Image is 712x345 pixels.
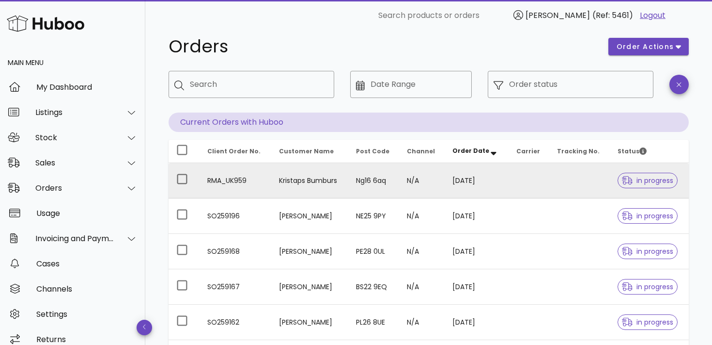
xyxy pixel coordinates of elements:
[622,177,673,184] span: in progress
[348,269,399,305] td: BS22 9EQ
[200,234,271,269] td: SO259168
[200,140,271,163] th: Client Order No.
[608,38,689,55] button: order actions
[348,234,399,269] td: PE28 0UL
[36,335,138,344] div: Returns
[445,305,508,340] td: [DATE]
[618,147,647,155] span: Status
[348,198,399,234] td: NE25 9PY
[407,147,435,155] span: Channel
[169,38,597,55] h1: Orders
[200,305,271,340] td: SO259162
[348,163,399,198] td: Ng16 6aq
[549,140,610,163] th: Tracking No.
[399,269,445,305] td: N/A
[640,10,666,21] a: Logout
[36,82,138,92] div: My Dashboard
[169,113,689,132] p: Current Orders with Huboo
[36,284,138,294] div: Channels
[271,163,348,198] td: Kristaps Bumburs
[516,147,540,155] span: Carrier
[452,147,489,155] span: Order Date
[622,283,673,290] span: in progress
[399,198,445,234] td: N/A
[445,198,508,234] td: [DATE]
[592,10,633,21] span: (Ref: 5461)
[610,140,689,163] th: Status
[348,140,399,163] th: Post Code
[445,163,508,198] td: [DATE]
[271,234,348,269] td: [PERSON_NAME]
[207,147,261,155] span: Client Order No.
[399,305,445,340] td: N/A
[399,234,445,269] td: N/A
[445,140,508,163] th: Order Date: Sorted descending. Activate to remove sorting.
[279,147,334,155] span: Customer Name
[622,213,673,219] span: in progress
[200,163,271,198] td: RMA_UK959
[622,248,673,255] span: in progress
[36,209,138,218] div: Usage
[7,13,84,34] img: Huboo Logo
[526,10,590,21] span: [PERSON_NAME]
[399,163,445,198] td: N/A
[36,310,138,319] div: Settings
[622,319,673,326] span: in progress
[356,147,389,155] span: Post Code
[200,198,271,234] td: SO259196
[35,133,114,142] div: Stock
[36,259,138,268] div: Cases
[509,140,550,163] th: Carrier
[35,234,114,243] div: Invoicing and Payments
[616,42,674,52] span: order actions
[35,108,114,117] div: Listings
[445,234,508,269] td: [DATE]
[271,198,348,234] td: [PERSON_NAME]
[399,140,445,163] th: Channel
[35,183,114,193] div: Orders
[35,158,114,167] div: Sales
[445,269,508,305] td: [DATE]
[271,269,348,305] td: [PERSON_NAME]
[271,140,348,163] th: Customer Name
[348,305,399,340] td: PL26 8UE
[271,305,348,340] td: [PERSON_NAME]
[200,269,271,305] td: SO259167
[557,147,600,155] span: Tracking No.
